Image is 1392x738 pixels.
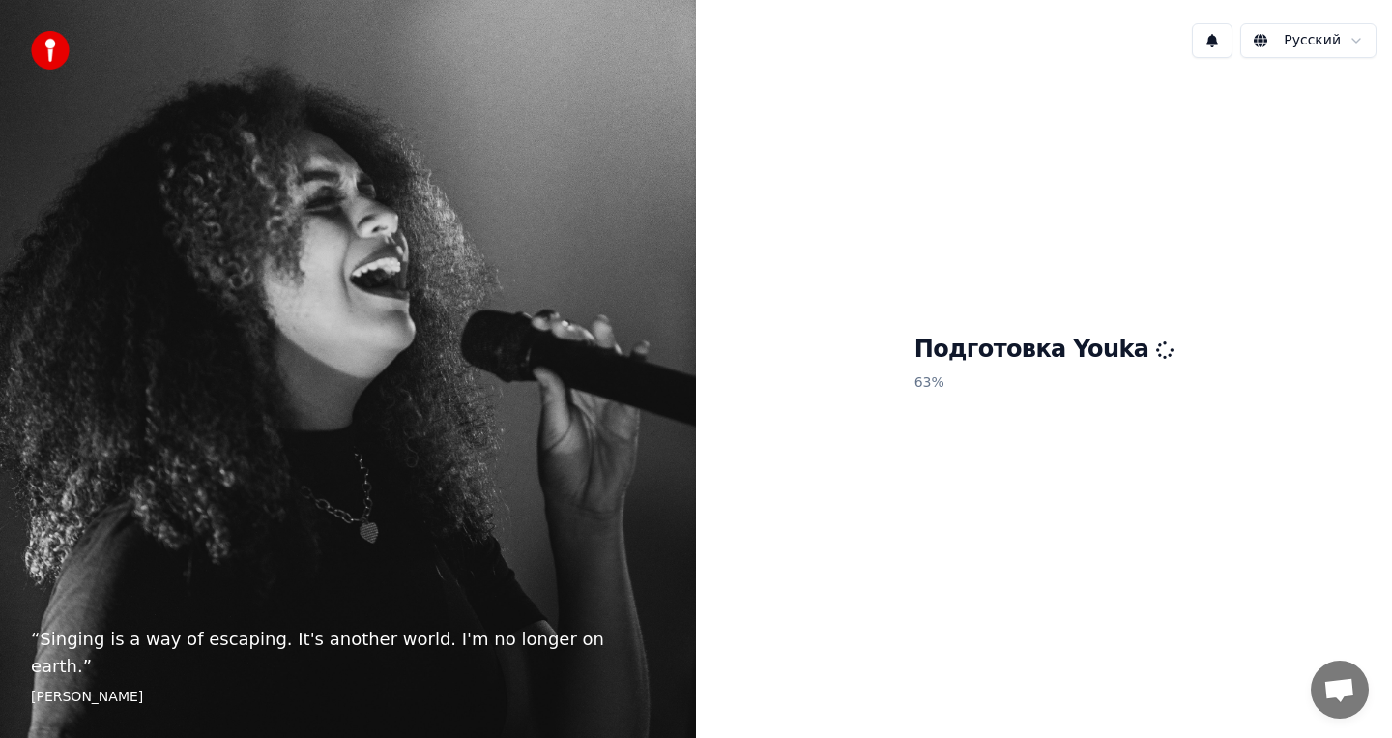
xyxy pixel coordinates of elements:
footer: [PERSON_NAME] [31,688,665,707]
h1: Подготовка Youka [914,335,1174,366]
p: 63 % [914,366,1174,400]
div: Открытый чат [1311,661,1369,719]
p: “ Singing is a way of escaping. It's another world. I'm no longer on earth. ” [31,626,665,680]
img: youka [31,31,70,70]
